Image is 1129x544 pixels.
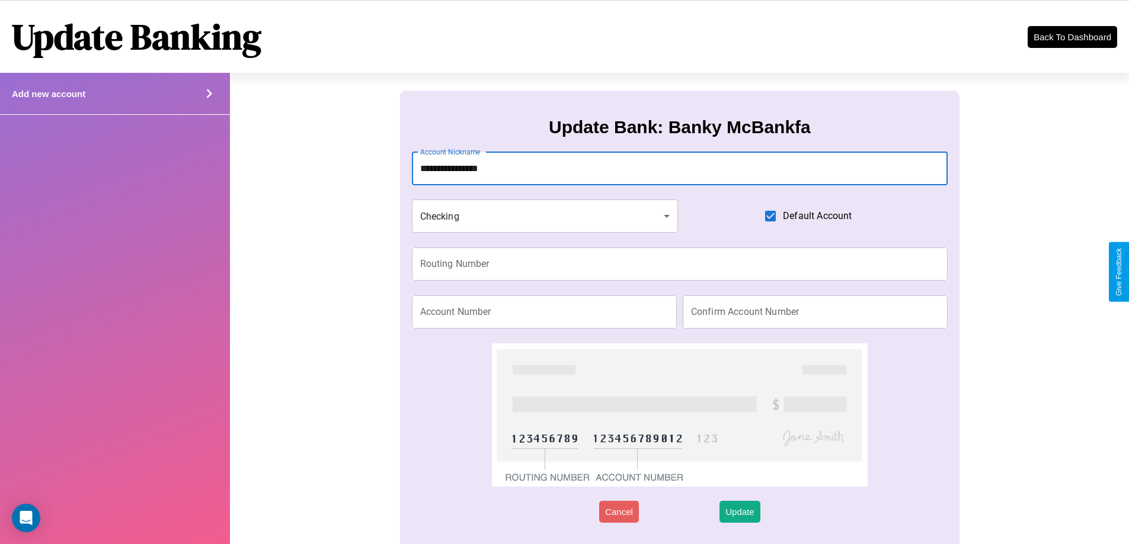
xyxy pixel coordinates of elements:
h1: Update Banking [12,12,261,61]
div: Open Intercom Messenger [12,504,40,532]
h3: Update Bank: Banky McBankfa [549,117,811,137]
button: Update [719,501,760,523]
button: Cancel [599,501,639,523]
button: Back To Dashboard [1028,26,1117,48]
div: Checking [412,199,679,233]
span: Default Account [783,209,852,223]
div: Give Feedback [1115,248,1123,296]
label: Account Nickname [420,147,481,157]
h4: Add new account [12,89,85,99]
img: check [492,343,867,487]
